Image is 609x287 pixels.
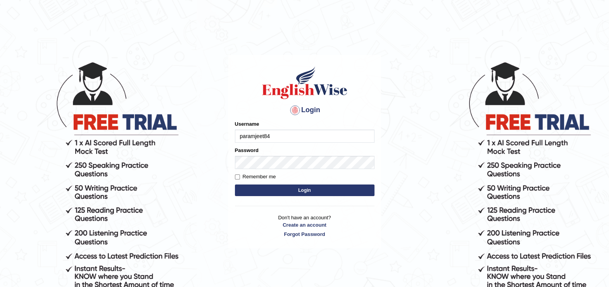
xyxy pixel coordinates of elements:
label: Remember me [235,173,276,181]
h4: Login [235,104,374,116]
label: Password [235,147,259,154]
input: Remember me [235,174,240,179]
button: Login [235,184,374,196]
img: Logo of English Wise sign in for intelligent practice with AI [261,65,349,100]
label: Username [235,120,259,128]
a: Create an account [235,221,374,229]
p: Don't have an account? [235,214,374,238]
a: Forgot Password [235,231,374,238]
